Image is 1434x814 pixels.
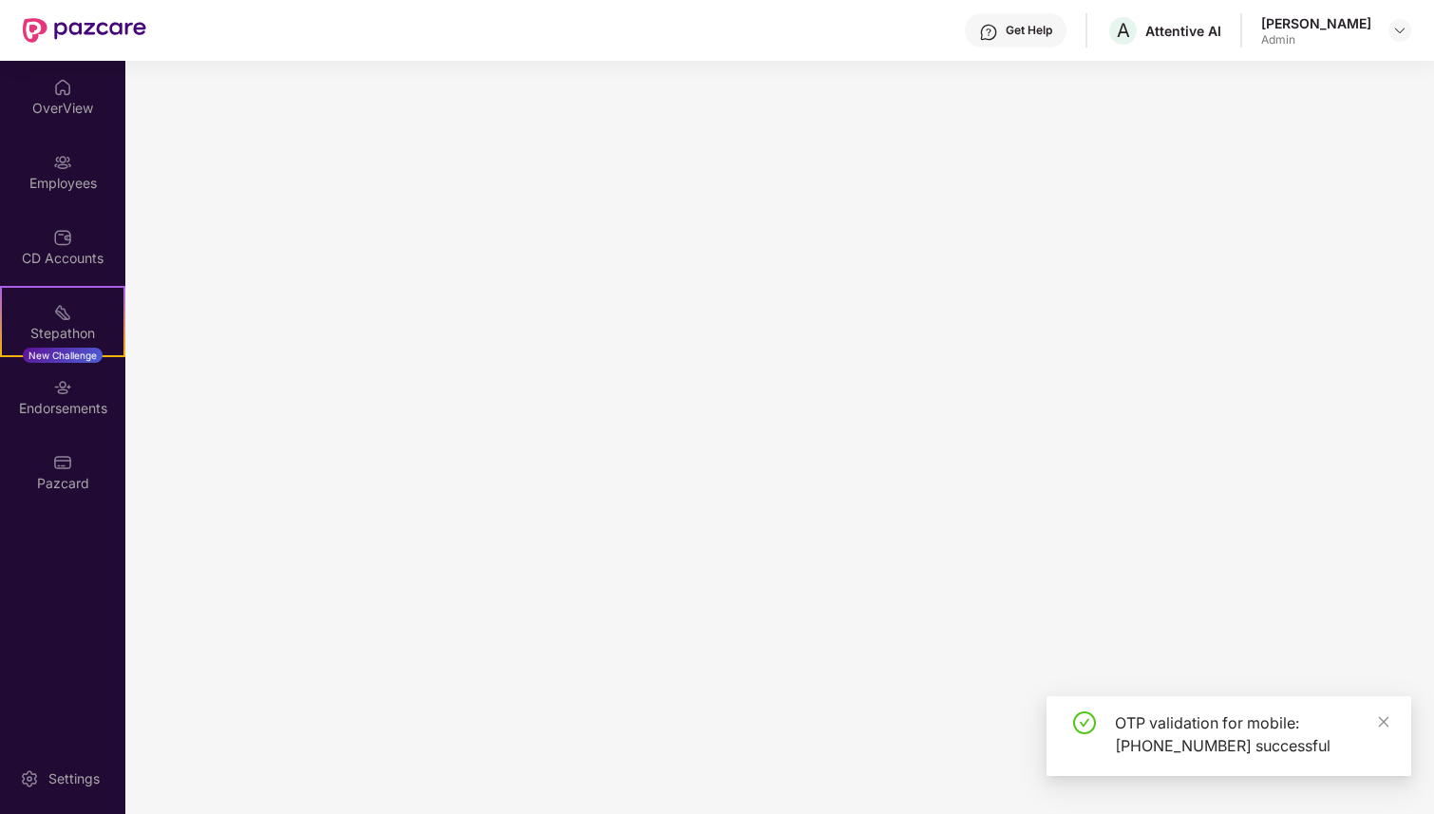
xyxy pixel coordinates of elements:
[1145,22,1221,40] div: Attentive AI
[53,303,72,322] img: svg+xml;base64,PHN2ZyB4bWxucz0iaHR0cDovL3d3dy53My5vcmcvMjAwMC9zdmciIHdpZHRoPSIyMSIgaGVpZ2h0PSIyMC...
[53,78,72,97] img: svg+xml;base64,PHN2ZyBpZD0iSG9tZSIgeG1sbnM9Imh0dHA6Ly93d3cudzMub3JnLzIwMDAvc3ZnIiB3aWR0aD0iMjAiIG...
[1115,711,1388,757] div: OTP validation for mobile: [PHONE_NUMBER] successful
[53,153,72,172] img: svg+xml;base64,PHN2ZyBpZD0iRW1wbG95ZWVzIiB4bWxucz0iaHR0cDovL3d3dy53My5vcmcvMjAwMC9zdmciIHdpZHRoPS...
[23,348,103,363] div: New Challenge
[20,769,39,788] img: svg+xml;base64,PHN2ZyBpZD0iU2V0dGluZy0yMHgyMCIgeG1sbnM9Imh0dHA6Ly93d3cudzMub3JnLzIwMDAvc3ZnIiB3aW...
[2,324,123,343] div: Stepathon
[1261,32,1371,47] div: Admin
[1073,711,1096,734] span: check-circle
[53,453,72,472] img: svg+xml;base64,PHN2ZyBpZD0iUGF6Y2FyZCIgeG1sbnM9Imh0dHA6Ly93d3cudzMub3JnLzIwMDAvc3ZnIiB3aWR0aD0iMj...
[1117,19,1130,42] span: A
[23,18,146,43] img: New Pazcare Logo
[43,769,105,788] div: Settings
[1006,23,1052,38] div: Get Help
[1392,23,1407,38] img: svg+xml;base64,PHN2ZyBpZD0iRHJvcGRvd24tMzJ4MzIiIHhtbG5zPSJodHRwOi8vd3d3LnczLm9yZy8yMDAwL3N2ZyIgd2...
[53,378,72,397] img: svg+xml;base64,PHN2ZyBpZD0iRW5kb3JzZW1lbnRzIiB4bWxucz0iaHR0cDovL3d3dy53My5vcmcvMjAwMC9zdmciIHdpZH...
[53,228,72,247] img: svg+xml;base64,PHN2ZyBpZD0iQ0RfQWNjb3VudHMiIGRhdGEtbmFtZT0iQ0QgQWNjb3VudHMiIHhtbG5zPSJodHRwOi8vd3...
[1261,14,1371,32] div: [PERSON_NAME]
[1377,715,1390,729] span: close
[979,23,998,42] img: svg+xml;base64,PHN2ZyBpZD0iSGVscC0zMngzMiIgeG1sbnM9Imh0dHA6Ly93d3cudzMub3JnLzIwMDAvc3ZnIiB3aWR0aD...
